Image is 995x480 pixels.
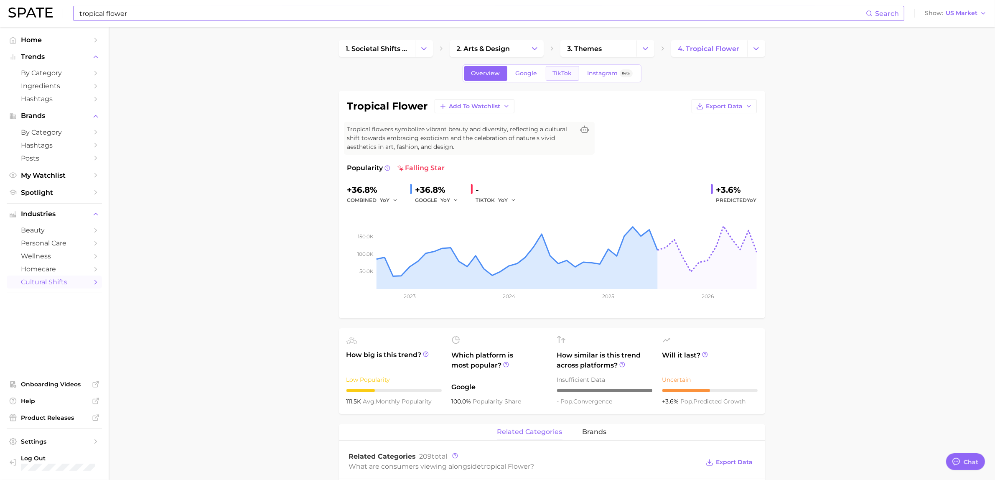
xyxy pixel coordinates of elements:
span: by Category [21,69,88,77]
span: - [557,398,561,405]
span: popularity share [473,398,522,405]
div: GOOGLE [415,195,464,205]
a: cultural shifts [7,276,102,289]
a: Posts [7,152,102,165]
a: Onboarding Videos [7,378,102,391]
span: TikTok [553,70,572,77]
a: Log out. Currently logged in with e-mail laura.epstein@givaudan.com. [7,452,102,474]
button: YoY [441,195,459,205]
span: Industries [21,210,88,218]
span: cultural shifts [21,278,88,286]
a: Product Releases [7,411,102,424]
input: Search here for a brand, industry, or ingredient [79,6,866,20]
span: 100.0% [452,398,473,405]
span: 209 [420,452,432,460]
a: Hashtags [7,92,102,105]
span: Hashtags [21,95,88,103]
a: 3. themes [560,40,636,57]
tspan: 2023 [403,293,415,299]
span: personal care [21,239,88,247]
a: 1. societal shifts & culture [339,40,415,57]
span: How similar is this trend across platforms? [557,350,652,370]
span: Hashtags [21,141,88,149]
span: Overview [471,70,500,77]
span: 4. tropical flower [678,45,740,53]
a: Google [509,66,545,81]
button: Brands [7,110,102,122]
span: Posts [21,154,88,162]
span: YoY [747,197,757,203]
div: 5 / 10 [662,389,758,392]
div: combined [347,195,404,205]
span: Popularity [347,163,383,173]
span: US Market [946,11,977,15]
span: How big is this trend? [346,350,442,370]
span: Predicted [716,195,757,205]
span: Export Data [716,459,753,466]
span: Search [875,10,899,18]
a: homecare [7,263,102,276]
span: Export Data [706,103,743,110]
a: Home [7,33,102,46]
a: Spotlight [7,186,102,199]
span: predicted growth [681,398,746,405]
button: Change Category [636,40,654,57]
span: brands [583,428,607,436]
div: Uncertain [662,375,758,385]
a: by Category [7,126,102,139]
span: total [420,452,448,460]
span: Tropical flowers symbolize vibrant beauty and diversity, reflecting a cultural shift towards embr... [347,125,575,151]
span: YoY [441,197,450,204]
span: Brands [21,112,88,120]
tspan: 2024 [502,293,515,299]
button: YoY [380,195,398,205]
a: 4. tropical flower [671,40,747,57]
span: Spotlight [21,189,88,197]
button: Add to Watchlist [435,99,514,113]
button: YoY [499,195,517,205]
h1: tropical flower [347,101,428,111]
button: Industries [7,208,102,220]
span: Google [452,382,547,392]
tspan: 2026 [701,293,713,299]
div: – / 10 [557,389,652,392]
span: Trends [21,53,88,61]
a: wellness [7,250,102,263]
span: tropical flower [481,462,531,470]
span: Product Releases [21,414,88,421]
div: - [476,183,522,197]
button: ShowUS Market [923,8,989,19]
span: Related Categories [349,452,416,460]
div: +3.6% [716,183,757,197]
span: Instagram [588,70,618,77]
span: Add to Watchlist [449,103,501,110]
button: Change Category [415,40,433,57]
a: by Category [7,66,102,79]
span: Help [21,397,88,405]
span: YoY [499,197,508,204]
span: related categories [497,428,562,436]
span: falling star [397,163,445,173]
span: Settings [21,438,88,445]
span: Ingredients [21,82,88,90]
button: Trends [7,51,102,63]
a: 2. arts & design [450,40,526,57]
button: Change Category [526,40,544,57]
div: What are consumers viewing alongside ? [349,461,700,472]
span: +3.6% [662,398,681,405]
span: Home [21,36,88,44]
span: Which platform is most popular? [452,350,547,378]
abbr: average [363,398,376,405]
div: +36.8% [415,183,464,197]
img: falling star [397,165,404,171]
span: Onboarding Videos [21,380,88,388]
span: 1. societal shifts & culture [346,45,408,53]
div: Low Popularity [346,375,442,385]
span: Beta [622,70,630,77]
a: My Watchlist [7,169,102,182]
div: TIKTOK [476,195,522,205]
a: Settings [7,435,102,448]
tspan: 2025 [602,293,614,299]
button: Export Data [704,457,755,468]
abbr: popularity index [561,398,574,405]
